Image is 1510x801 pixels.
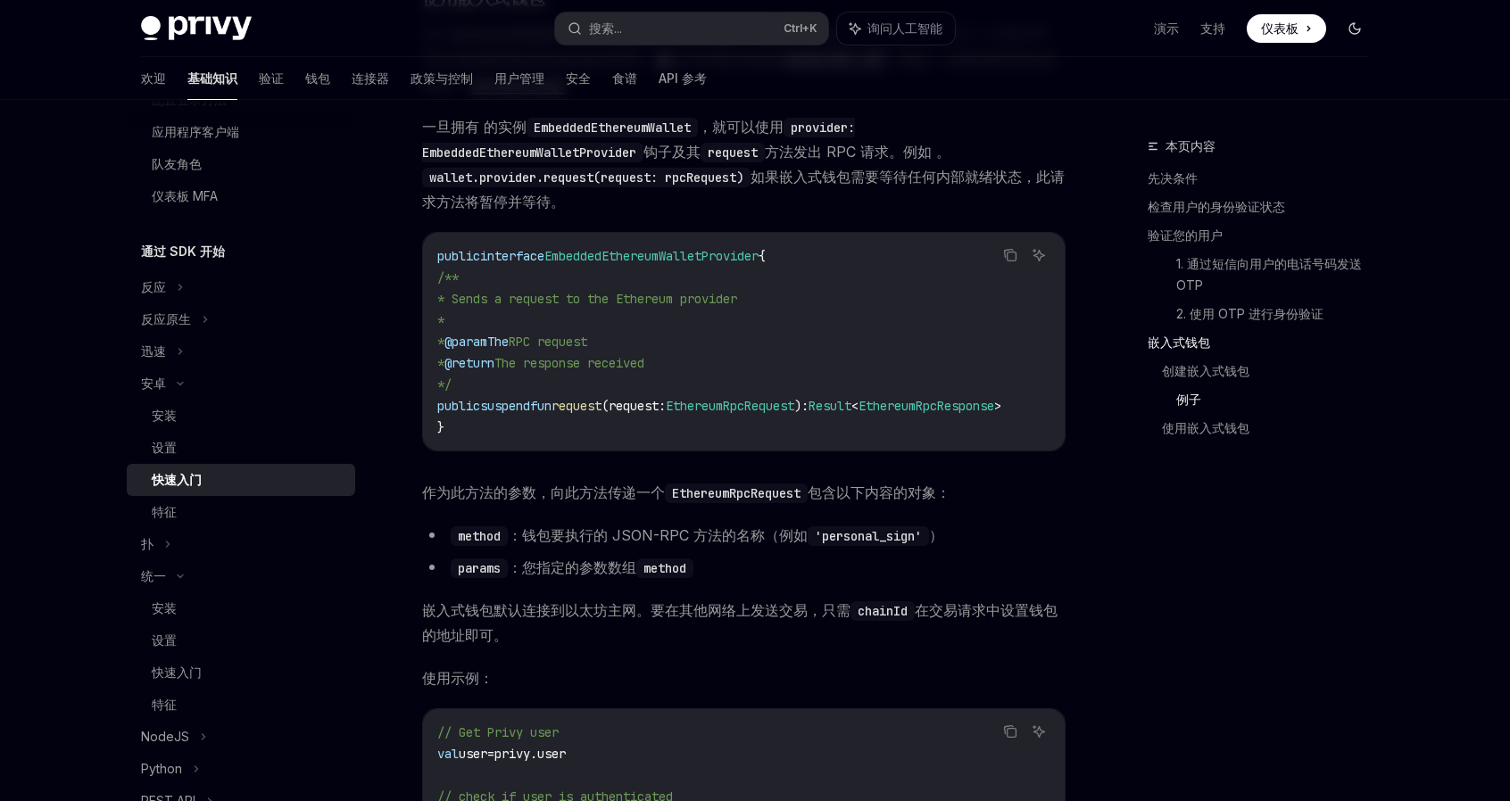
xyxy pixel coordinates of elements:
font: 验证 [259,70,284,86]
a: 安全 [566,57,591,100]
font: +K [802,21,817,35]
font: 搜索... [589,21,622,36]
a: 食谱 [612,57,637,100]
font: 包含以下内容的对象： [808,483,950,501]
a: 连接器 [352,57,389,100]
a: 队友角色 [127,148,355,180]
span: suspend [480,398,530,414]
font: 钱包 [305,70,330,86]
a: 安装 [127,400,355,432]
a: 特征 [127,496,355,528]
font: 用户管理 [494,70,544,86]
span: EthereumRpcRequest [666,398,794,414]
font: 应用程序客户端 [152,124,239,139]
code: EmbeddedEthereumWallet [527,118,698,137]
span: < [851,398,859,414]
a: 欢迎 [141,57,166,100]
a: 使用嵌入式钱包 [1162,414,1383,442]
span: public [437,248,480,264]
button: 询问人工智能 [1027,244,1050,267]
font: 方法发出 RPC 请求。例如 。 [765,143,950,161]
a: 特征 [127,689,355,721]
font: API 参考 [659,70,707,86]
font: 嵌入式钱包默认连接到以太坊主网。要在其他网络上发送交易，只需 [422,601,850,619]
a: 快速入门 [127,656,355,689]
font: 统一 [141,568,166,583]
a: 验证 [259,57,284,100]
font: 特征 [152,697,177,712]
a: 基础知识 [187,57,237,100]
a: 先决条件 [1148,164,1383,193]
span: > [994,398,1001,414]
font: 反应 [141,279,166,294]
font: 仪表板 [1261,21,1298,36]
span: fun [530,398,552,414]
font: 基础知识 [187,70,237,86]
code: wallet.provider.request(request: rpcRequest) [422,168,751,187]
span: user [459,746,487,762]
font: 政策与控制 [411,70,473,86]
font: 钩子及其 [643,143,701,161]
font: 例子 [1176,392,1201,407]
font: 安装 [152,600,177,615]
font: 设置 [152,440,177,455]
span: } [437,419,444,435]
font: 使用示例： [422,669,494,687]
font: 先决条件 [1148,170,1198,186]
button: 切换暗模式 [1340,14,1369,43]
span: // Get Privy user [437,724,559,740]
font: ，就可以使用 [698,118,784,136]
font: 一旦拥有 的实例 [422,118,527,136]
span: RPC request [509,334,587,350]
span: Result [809,398,851,414]
code: request [701,143,765,162]
span: * Sends a request to the Ethereum provider [437,291,737,307]
a: 钱包 [305,57,330,100]
font: Python [141,761,182,776]
font: 安卓 [141,376,166,391]
font: 安装 [152,408,177,423]
font: ：您指定的参数数组 [508,558,636,576]
a: 仪表板 [1247,14,1326,43]
font: 本页内容 [1166,138,1215,153]
font: 演示 [1154,21,1179,36]
span: EthereumRpcResponse [859,398,994,414]
button: 询问人工智能 [837,12,955,45]
a: 验证您的用户 [1148,221,1383,250]
font: 欢迎 [141,70,166,86]
span: privy.user [494,746,566,762]
font: 特征 [152,504,177,519]
a: 仪表板 MFA [127,180,355,212]
button: 复制代码块中的内容 [999,244,1022,267]
font: 嵌入式钱包 [1148,334,1210,350]
a: API 参考 [659,57,707,100]
a: 政策与控制 [411,57,473,100]
font: 作为此方法的参数，向此方法传递一个 [422,483,665,501]
code: chainId [850,601,915,621]
a: 快速入门 [127,464,355,496]
font: 仪表板 MFA [152,188,218,203]
a: 1. 通过短信向用户的电话号码发送 OTP [1176,250,1383,300]
a: 安装 [127,592,355,624]
font: 通过 SDK 开始 [141,244,225,259]
span: (request: [602,398,666,414]
span: @param [444,334,487,350]
code: 'personal_sign' [808,526,929,546]
font: NodeJS [141,729,189,744]
span: = [487,746,494,762]
a: 演示 [1154,20,1179,37]
font: 创建嵌入式钱包 [1162,363,1249,378]
font: 食谱 [612,70,637,86]
font: ） [929,526,943,544]
font: 2. 使用 OTP 进行身份验证 [1176,306,1323,321]
button: 询问人工智能 [1027,720,1050,743]
span: @return [444,355,494,371]
font: 1. 通过短信向用户的电话号码发送 OTP [1176,256,1365,293]
font: 安全 [566,70,591,86]
a: 创建嵌入式钱包 [1162,357,1383,385]
font: 询问人工智能 [867,21,942,36]
font: 反应原生 [141,311,191,326]
button: 搜索...Ctrl+K [555,12,828,45]
font: 快速入门 [152,472,202,487]
a: 检查用户的身份验证状态 [1148,193,1383,221]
